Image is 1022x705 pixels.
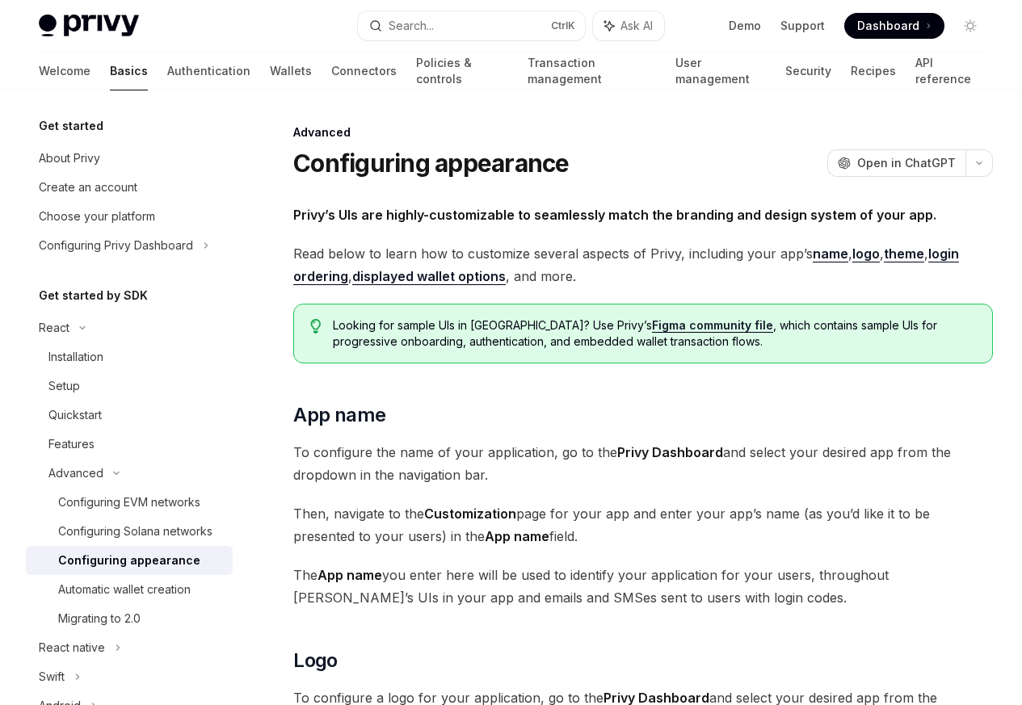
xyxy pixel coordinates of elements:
a: displayed wallet options [352,268,506,285]
div: Create an account [39,178,137,197]
button: Search...CtrlK [358,11,585,40]
a: Installation [26,342,233,371]
a: Dashboard [844,13,944,39]
a: Policies & controls [416,52,508,90]
span: Then, navigate to the page for your app and enter your app’s name (as you’d like it to be present... [293,502,993,548]
div: React native [39,638,105,657]
div: Advanced [293,124,993,141]
a: Wallets [270,52,312,90]
a: User management [675,52,767,90]
div: Configuring EVM networks [58,493,200,512]
a: Transaction management [528,52,655,90]
img: light logo [39,15,139,37]
a: theme [884,245,924,262]
div: Installation [48,347,103,367]
div: Features [48,434,95,454]
svg: Tip [310,319,322,334]
span: Read below to learn how to customize several aspects of Privy, including your app’s , , , , , and... [293,242,993,287]
a: logo [852,245,880,262]
div: Configuring appearance [58,551,200,570]
span: Looking for sample UIs in [GEOGRAPHIC_DATA]? Use Privy’s , which contains sample UIs for progress... [333,317,976,350]
div: Setup [48,376,80,396]
div: Choose your platform [39,207,155,226]
div: Migrating to 2.0 [58,609,141,628]
strong: Privy Dashboard [617,444,723,460]
a: Support [780,18,825,34]
h1: Configuring appearance [293,149,570,178]
div: Search... [389,16,434,36]
a: Quickstart [26,401,233,430]
div: Quickstart [48,405,102,425]
a: Automatic wallet creation [26,575,233,604]
a: Demo [729,18,761,34]
a: Connectors [331,52,397,90]
a: Basics [110,52,148,90]
div: About Privy [39,149,100,168]
span: Logo [293,648,338,674]
span: Ask AI [620,18,653,34]
a: Welcome [39,52,90,90]
a: Features [26,430,233,459]
strong: Privy’s UIs are highly-customizable to seamlessly match the branding and design system of your app. [293,207,936,223]
a: Recipes [851,52,896,90]
strong: Customization [424,506,516,522]
strong: App name [485,528,549,544]
button: Toggle dark mode [957,13,983,39]
a: API reference [915,52,983,90]
a: Configuring Solana networks [26,517,233,546]
a: Migrating to 2.0 [26,604,233,633]
a: Configuring EVM networks [26,488,233,517]
button: Ask AI [593,11,664,40]
h5: Get started by SDK [39,286,148,305]
span: Ctrl K [551,19,575,32]
span: Dashboard [857,18,919,34]
a: Setup [26,371,233,401]
a: Figma community file [652,318,773,333]
div: Advanced [48,464,103,483]
div: Configuring Solana networks [58,522,212,541]
div: Automatic wallet creation [58,580,191,599]
div: Configuring Privy Dashboard [39,236,193,255]
a: name [813,245,848,262]
span: The you enter here will be used to identify your application for your users, throughout [PERSON_N... [293,564,993,609]
strong: App name [318,567,382,583]
span: To configure the name of your application, go to the and select your desired app from the dropdow... [293,441,993,486]
a: Configuring appearance [26,546,233,575]
span: Open in ChatGPT [857,155,956,171]
a: Security [785,52,831,90]
a: Choose your platform [26,202,233,231]
a: Create an account [26,173,233,202]
div: React [39,318,69,338]
h5: Get started [39,116,103,136]
div: Swift [39,667,65,686]
a: About Privy [26,144,233,173]
a: Authentication [167,52,250,90]
span: App name [293,402,385,428]
button: Open in ChatGPT [827,149,965,177]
